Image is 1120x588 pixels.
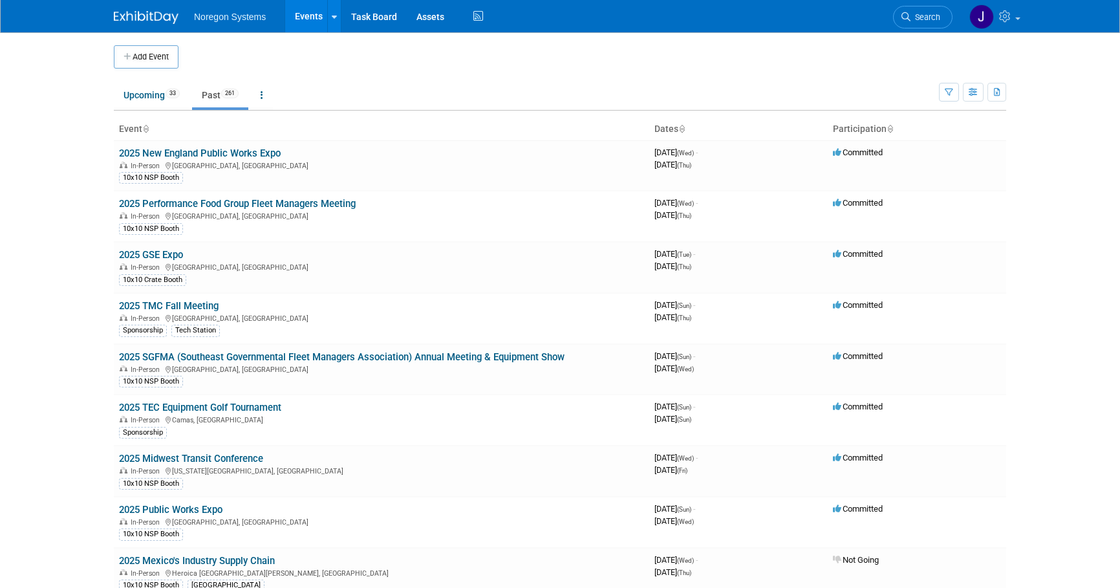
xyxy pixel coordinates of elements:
a: Sort by Event Name [142,124,149,134]
span: (Wed) [677,200,694,207]
a: 2025 Public Works Expo [119,504,222,516]
span: Committed [833,402,883,411]
span: (Thu) [677,314,691,321]
span: [DATE] [654,465,687,475]
div: 10x10 NSP Booth [119,528,183,540]
span: - [696,147,698,157]
span: In-Person [131,467,164,475]
div: [US_STATE][GEOGRAPHIC_DATA], [GEOGRAPHIC_DATA] [119,465,644,475]
div: Sponsorship [119,427,167,439]
span: (Thu) [677,212,691,219]
span: (Tue) [677,251,691,258]
span: [DATE] [654,249,695,259]
span: [DATE] [654,504,695,514]
span: (Fri) [677,467,687,474]
span: (Thu) [677,569,691,576]
img: Johana Gil [969,5,994,29]
span: [DATE] [654,516,694,526]
span: In-Person [131,416,164,424]
span: In-Person [131,212,164,221]
div: 10x10 NSP Booth [119,478,183,490]
div: 10x10 Crate Booth [119,274,186,286]
img: In-Person Event [120,518,127,525]
a: Sort by Participation Type [887,124,893,134]
span: [DATE] [654,453,698,463]
a: 2025 New England Public Works Expo [119,147,281,159]
span: Noregon Systems [194,12,266,22]
span: In-Person [131,365,164,374]
span: [DATE] [654,402,695,411]
span: - [693,249,695,259]
span: Committed [833,504,883,514]
span: - [696,453,698,463]
span: Committed [833,453,883,463]
span: [DATE] [654,198,698,208]
span: Committed [833,300,883,310]
a: Search [893,6,953,28]
span: [DATE] [654,147,698,157]
span: 33 [166,89,180,98]
span: - [693,504,695,514]
span: Committed [833,351,883,361]
span: Committed [833,198,883,208]
span: [DATE] [654,261,691,271]
a: 2025 SGFMA (Southeast Governmental Fleet Managers Association) Annual Meeting & Equipment Show [119,351,565,363]
div: [GEOGRAPHIC_DATA], [GEOGRAPHIC_DATA] [119,516,644,527]
img: ExhibitDay [114,11,178,24]
span: In-Person [131,263,164,272]
img: In-Person Event [120,416,127,422]
span: Committed [833,249,883,259]
th: Participation [828,118,1006,140]
a: Past261 [192,83,248,107]
span: - [693,300,695,310]
span: [DATE] [654,555,698,565]
div: 10x10 NSP Booth [119,376,183,387]
div: [GEOGRAPHIC_DATA], [GEOGRAPHIC_DATA] [119,312,644,323]
a: 2025 TMC Fall Meeting [119,300,219,312]
img: In-Person Event [120,365,127,372]
a: 2025 TEC Equipment Golf Tournament [119,402,281,413]
span: [DATE] [654,364,694,373]
span: (Sun) [677,353,691,360]
span: (Wed) [677,365,694,373]
span: 261 [221,89,239,98]
span: (Sun) [677,302,691,309]
span: (Sun) [677,416,691,423]
div: 10x10 NSP Booth [119,223,183,235]
div: [GEOGRAPHIC_DATA], [GEOGRAPHIC_DATA] [119,210,644,221]
span: [DATE] [654,351,695,361]
div: Tech Station [171,325,220,336]
span: [DATE] [654,160,691,169]
span: In-Person [131,569,164,578]
span: - [693,351,695,361]
span: In-Person [131,162,164,170]
div: 10x10 NSP Booth [119,172,183,184]
div: [GEOGRAPHIC_DATA], [GEOGRAPHIC_DATA] [119,160,644,170]
th: Dates [649,118,828,140]
span: (Sun) [677,404,691,411]
img: In-Person Event [120,314,127,321]
span: [DATE] [654,567,691,577]
th: Event [114,118,649,140]
span: In-Person [131,314,164,323]
div: [GEOGRAPHIC_DATA], [GEOGRAPHIC_DATA] [119,261,644,272]
span: - [693,402,695,411]
span: - [696,555,698,565]
span: (Thu) [677,162,691,169]
span: [DATE] [654,210,691,220]
span: (Wed) [677,149,694,157]
span: [DATE] [654,300,695,310]
a: 2025 Performance Food Group Fleet Managers Meeting [119,198,356,210]
img: In-Person Event [120,212,127,219]
a: Sort by Start Date [678,124,685,134]
div: Sponsorship [119,325,167,336]
span: (Sun) [677,506,691,513]
span: [DATE] [654,414,691,424]
img: In-Person Event [120,467,127,474]
span: (Wed) [677,518,694,525]
span: In-Person [131,518,164,527]
span: Not Going [833,555,879,565]
a: 2025 Midwest Transit Conference [119,453,263,464]
a: 2025 Mexico's Industry Supply Chain [119,555,275,567]
span: Committed [833,147,883,157]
